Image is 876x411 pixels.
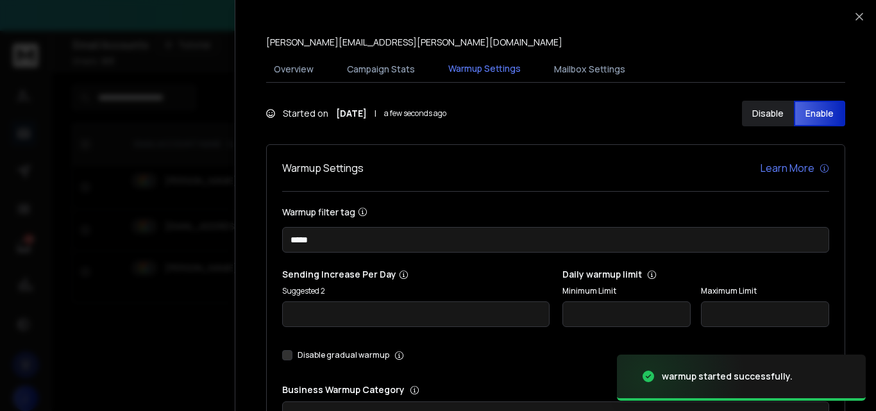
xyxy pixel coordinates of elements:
div: Started on [266,107,446,120]
button: Mailbox Settings [546,55,633,83]
strong: [DATE] [336,107,367,120]
button: Enable [794,101,846,126]
p: Sending Increase Per Day [282,268,550,281]
p: [PERSON_NAME][EMAIL_ADDRESS][PERSON_NAME][DOMAIN_NAME] [266,36,562,49]
h1: Warmup Settings [282,160,364,176]
button: Campaign Stats [339,55,423,83]
span: a few seconds ago [384,108,446,119]
label: Disable gradual warmup [298,350,389,360]
button: DisableEnable [742,101,845,126]
label: Warmup filter tag [282,207,829,217]
a: Learn More [761,160,829,176]
label: Maximum Limit [701,286,829,296]
p: Suggested 2 [282,286,550,296]
button: Warmup Settings [441,55,528,84]
span: | [375,107,376,120]
label: Minimum Limit [562,286,691,296]
button: Disable [742,101,794,126]
p: Business Warmup Category [282,383,829,396]
button: Overview [266,55,321,83]
p: Daily warmup limit [562,268,830,281]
